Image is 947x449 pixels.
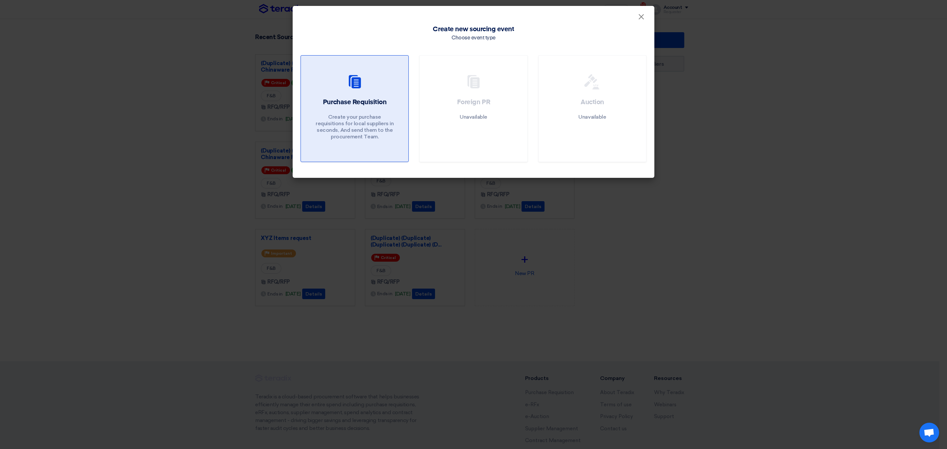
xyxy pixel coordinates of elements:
[315,114,394,140] p: Create your purchase requisitions for local suppliers in seconds, And send them to the procuremen...
[323,98,386,107] h2: Purchase Requisition
[433,24,514,34] span: Create new sourcing event
[457,99,490,106] span: Foreign PR
[451,34,496,42] div: Choose event type
[301,55,409,162] a: Purchase Requisition Create your purchase requisitions for local suppliers in seconds, And send t...
[581,99,604,106] span: Auction
[633,11,650,24] button: Close
[638,12,644,25] span: ×
[578,114,606,120] p: Unavailable
[460,114,487,120] p: Unavailable
[919,423,939,442] div: Open chat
